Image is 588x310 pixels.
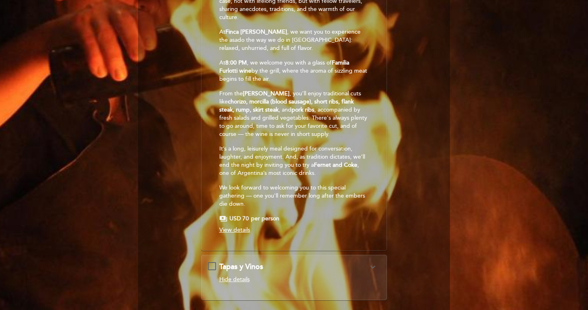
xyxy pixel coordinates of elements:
[219,145,368,177] p: It’s a long, leisurely meal designed for conversation, laughter, and enjoyment. And, as tradition...
[365,262,380,272] button: expand_more
[243,90,290,97] strong: [PERSON_NAME]
[219,276,250,283] span: Hide details
[219,226,250,233] span: View details
[219,184,368,208] p: We look forward to welcoming you to this special gathering — one you'll remember long after the e...
[368,262,378,272] i: expand_more
[219,28,368,52] p: At , we want you to experience the asado the way we do in [GEOGRAPHIC_DATA]: relaxed, unhurried, ...
[219,90,368,138] p: From the , you’ll enjoy traditional cuts like , and , accompanied by fresh salads and grilled veg...
[229,215,249,223] span: USD 70
[225,59,247,66] strong: 8:00 PM
[292,106,314,113] strong: pork ribs
[251,215,279,223] span: per person
[314,161,357,168] strong: Fernet and Coke
[219,59,368,83] p: At , we welcome you with a glass of by the grill, where the aroma of sizzling meat begins to fill...
[208,262,380,287] md-checkbox: Tapas y Vinos expand_more View details
[219,262,263,271] span: Tapas y Vinos
[225,28,287,35] strong: Finca [PERSON_NAME]
[219,215,227,223] span: payments
[219,98,354,113] strong: chorizo, morcilla (blood sausage), short ribs, flank steak, rump, skirt steak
